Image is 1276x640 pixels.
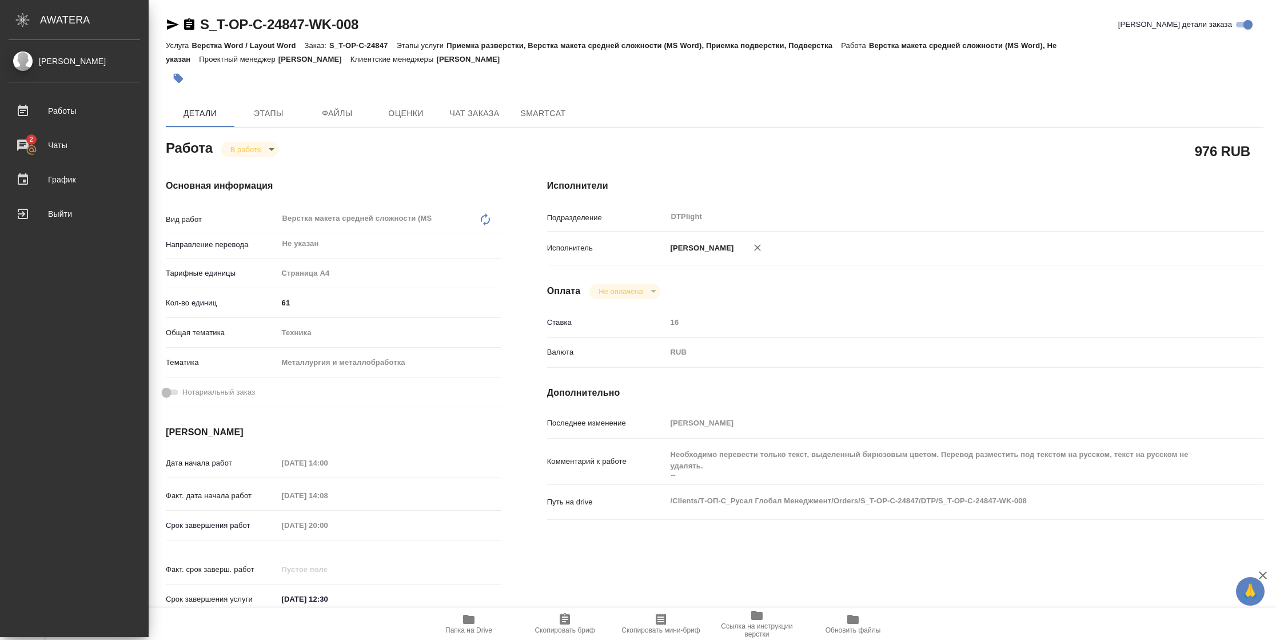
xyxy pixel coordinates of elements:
p: Срок завершения услуги [166,594,278,605]
div: Выйти [9,205,140,222]
button: Обновить файлы [805,608,901,640]
textarea: /Clients/Т-ОП-С_Русал Глобал Менеджмент/Orders/S_T-OP-C-24847/DTP/S_T-OP-C-24847-WK-008 [667,491,1204,511]
a: 2Чаты [3,131,146,160]
span: Ссылка на инструкции верстки [716,622,798,638]
span: Чат заказа [447,106,502,121]
span: Скопировать мини-бриф [621,626,700,634]
button: Скопировать бриф [517,608,613,640]
span: 🙏 [1241,579,1260,603]
div: В работе [589,284,660,299]
p: Вид работ [166,214,278,225]
input: Пустое поле [667,314,1204,331]
span: Скопировать бриф [535,626,595,634]
span: [PERSON_NAME] детали заказа [1118,19,1232,30]
p: Тематика [166,357,278,368]
h4: Основная информация [166,179,501,193]
p: Клиентские менеджеры [350,55,437,63]
p: Факт. срок заверш. работ [166,564,278,575]
p: [PERSON_NAME] [667,243,734,254]
span: Файлы [310,106,365,121]
a: График [3,165,146,194]
p: Валюта [547,347,667,358]
p: Верстка Word / Layout Word [192,41,304,50]
div: Страница А4 [278,264,501,283]
span: SmartCat [516,106,571,121]
p: [PERSON_NAME] [436,55,508,63]
input: Пустое поле [278,561,378,578]
button: Скопировать ссылку [182,18,196,31]
h4: Оплата [547,284,581,298]
h2: Работа [166,137,213,157]
button: Скопировать ссылку для ЯМессенджера [166,18,180,31]
a: S_T-OP-C-24847-WK-008 [200,17,358,32]
textarea: Необходимо перевести только текст, выделенный бирюзовым цветом. Перевод разместить под текстом на... [667,445,1204,476]
p: Факт. дата начала работ [166,490,278,502]
span: Оценки [378,106,433,121]
p: Кол-во единиц [166,297,278,309]
input: Пустое поле [667,415,1204,431]
h4: Дополнительно [547,386,1263,400]
div: [PERSON_NAME] [9,55,140,67]
button: Папка на Drive [421,608,517,640]
p: Тарифные единицы [166,268,278,279]
div: Работы [9,102,140,120]
input: Пустое поле [278,487,378,504]
p: Приемка разверстки, Верстка макета средней сложности (MS Word), Приемка подверстки, Подверстка [446,41,841,50]
p: Проектный менеджер [199,55,278,63]
p: Направление перевода [166,239,278,251]
div: RUB [667,343,1204,362]
p: Общая тематика [166,327,278,339]
input: ✎ Введи что-нибудь [278,295,501,311]
a: Работы [3,97,146,125]
p: Работа [841,41,869,50]
div: AWATERA [40,9,149,31]
span: Детали [173,106,228,121]
input: ✎ Введи что-нибудь [278,591,378,607]
span: 2 [22,134,40,145]
div: Металлургия и металлобработка [278,353,501,372]
p: Подразделение [547,212,667,224]
p: Ставка [547,317,667,328]
button: Скопировать мини-бриф [613,608,709,640]
button: Удалить исполнителя [745,235,770,260]
button: Ссылка на инструкции верстки [709,608,805,640]
div: В работе [221,142,278,157]
h2: 976 RUB [1195,141,1250,161]
button: Добавить тэг [166,66,191,91]
p: Услуга [166,41,192,50]
a: Выйти [3,200,146,228]
div: Техника [278,323,501,343]
span: Обновить файлы [826,626,881,634]
p: Срок завершения работ [166,520,278,531]
h4: Исполнители [547,179,1263,193]
p: Комментарий к работе [547,456,667,467]
p: S_T-OP-C-24847 [329,41,396,50]
span: Нотариальный заказ [182,387,255,398]
p: Заказ: [305,41,329,50]
div: Чаты [9,137,140,154]
input: Пустое поле [278,455,378,471]
h4: [PERSON_NAME] [166,426,501,439]
span: Папка на Drive [445,626,492,634]
p: Исполнитель [547,243,667,254]
p: Последнее изменение [547,418,667,429]
button: Не оплачена [595,287,646,296]
input: Пустое поле [278,517,378,534]
p: Путь на drive [547,496,667,508]
button: В работе [227,145,265,154]
p: [PERSON_NAME] [278,55,350,63]
p: Этапы услуги [396,41,446,50]
div: График [9,171,140,188]
button: 🙏 [1236,577,1265,606]
span: Этапы [241,106,296,121]
p: Дата начала работ [166,458,278,469]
